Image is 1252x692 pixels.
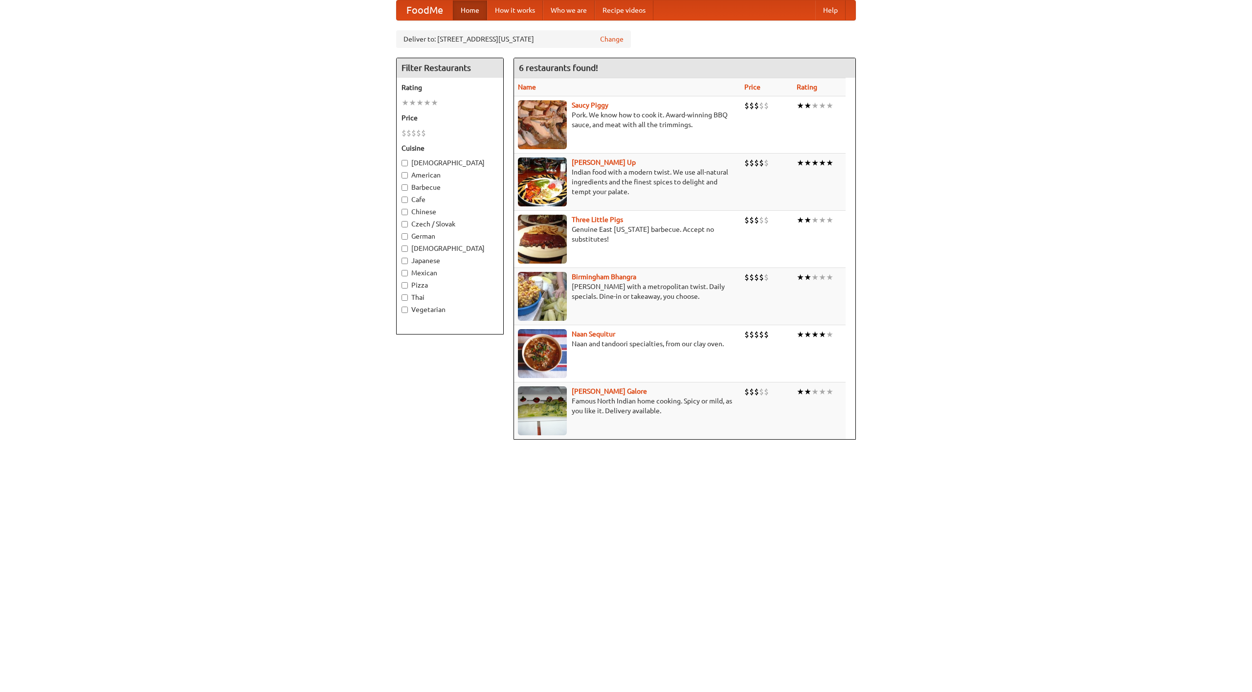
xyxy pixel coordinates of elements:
[811,100,819,111] li: ★
[749,386,754,397] li: $
[797,83,817,91] a: Rating
[402,305,498,314] label: Vegetarian
[397,58,503,78] h4: Filter Restaurants
[797,100,804,111] li: ★
[744,100,749,111] li: $
[759,386,764,397] li: $
[749,272,754,283] li: $
[797,272,804,283] li: ★
[402,113,498,123] h5: Price
[804,215,811,225] li: ★
[518,329,567,378] img: naansequitur.jpg
[402,256,498,266] label: Japanese
[518,167,737,197] p: Indian food with a modern twist. We use all-natural ingredients and the finest spices to delight ...
[402,158,498,168] label: [DEMOGRAPHIC_DATA]
[518,339,737,349] p: Naan and tandoori specialties, from our clay oven.
[826,100,833,111] li: ★
[749,157,754,168] li: $
[811,272,819,283] li: ★
[572,158,636,166] b: [PERSON_NAME] Up
[744,83,760,91] a: Price
[431,97,438,108] li: ★
[402,258,408,264] input: Japanese
[402,143,498,153] h5: Cuisine
[402,219,498,229] label: Czech / Slovak
[819,329,826,340] li: ★
[797,386,804,397] li: ★
[600,34,624,44] a: Change
[759,272,764,283] li: $
[402,280,498,290] label: Pizza
[519,63,598,72] ng-pluralize: 6 restaurants found!
[402,233,408,240] input: German
[397,0,453,20] a: FoodMe
[409,97,416,108] li: ★
[811,157,819,168] li: ★
[402,268,498,278] label: Mexican
[402,172,408,179] input: American
[402,246,408,252] input: [DEMOGRAPHIC_DATA]
[402,282,408,289] input: Pizza
[402,221,408,227] input: Czech / Slovak
[819,100,826,111] li: ★
[749,215,754,225] li: $
[572,387,647,395] a: [PERSON_NAME] Galore
[804,329,811,340] li: ★
[819,386,826,397] li: ★
[595,0,653,20] a: Recipe videos
[797,329,804,340] li: ★
[826,329,833,340] li: ★
[572,330,615,338] a: Naan Sequitur
[804,100,811,111] li: ★
[402,197,408,203] input: Cafe
[453,0,487,20] a: Home
[487,0,543,20] a: How it works
[402,270,408,276] input: Mexican
[572,101,608,109] a: Saucy Piggy
[744,329,749,340] li: $
[402,209,408,215] input: Chinese
[518,386,567,435] img: currygalore.jpg
[764,272,769,283] li: $
[819,157,826,168] li: ★
[826,386,833,397] li: ★
[819,272,826,283] li: ★
[749,329,754,340] li: $
[744,157,749,168] li: $
[518,272,567,321] img: bhangra.jpg
[759,215,764,225] li: $
[754,329,759,340] li: $
[402,184,408,191] input: Barbecue
[819,215,826,225] li: ★
[402,195,498,204] label: Cafe
[402,97,409,108] li: ★
[754,386,759,397] li: $
[759,157,764,168] li: $
[402,182,498,192] label: Barbecue
[406,128,411,138] li: $
[572,273,636,281] b: Birmingham Bhangra
[797,157,804,168] li: ★
[744,386,749,397] li: $
[518,157,567,206] img: curryup.jpg
[764,386,769,397] li: $
[402,83,498,92] h5: Rating
[402,292,498,302] label: Thai
[811,329,819,340] li: ★
[518,282,737,301] p: [PERSON_NAME] with a metropolitan twist. Daily specials. Dine-in or takeaway, you choose.
[402,170,498,180] label: American
[543,0,595,20] a: Who we are
[815,0,846,20] a: Help
[518,396,737,416] p: Famous North Indian home cooking. Spicy or mild, as you like it. Delivery available.
[416,97,424,108] li: ★
[402,244,498,253] label: [DEMOGRAPHIC_DATA]
[402,294,408,301] input: Thai
[518,83,536,91] a: Name
[572,216,623,223] b: Three Little Pigs
[804,157,811,168] li: ★
[826,272,833,283] li: ★
[744,215,749,225] li: $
